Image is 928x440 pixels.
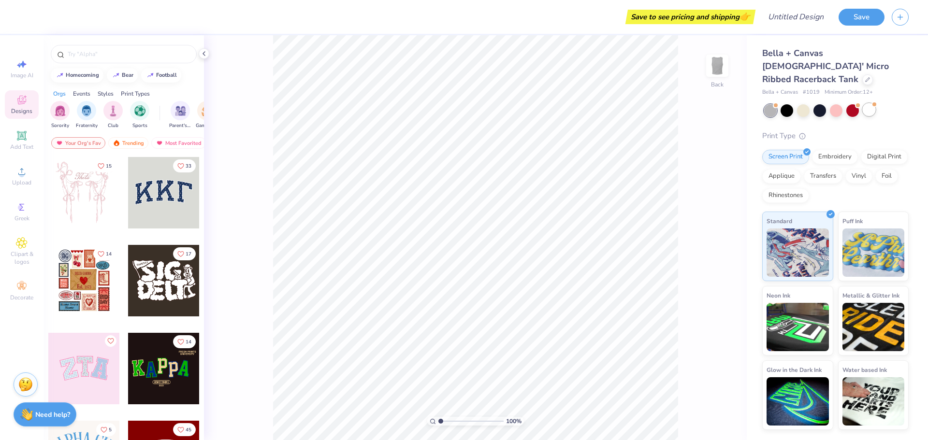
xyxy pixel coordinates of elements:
div: Applique [762,169,801,184]
div: Rhinestones [762,188,809,203]
div: Screen Print [762,150,809,164]
button: homecoming [51,68,103,83]
img: trend_line.gif [112,72,120,78]
img: Water based Ink [842,377,905,426]
span: 14 [186,340,191,344]
span: Greek [14,214,29,222]
div: homecoming [66,72,99,78]
img: Neon Ink [767,303,829,351]
span: 100 % [506,417,522,426]
div: Transfers [804,169,842,184]
span: Minimum Order: 12 + [825,88,873,97]
img: most_fav.gif [156,140,163,146]
img: Game Day Image [202,105,213,116]
img: Standard [767,228,829,277]
span: # 1019 [803,88,820,97]
span: 17 [186,252,191,256]
span: Metallic & Glitter Ink [842,290,899,300]
span: 5 [109,427,112,432]
span: Standard [767,216,792,226]
img: Fraternity Image [81,105,92,116]
div: Trending [108,137,148,149]
div: filter for Sports [130,101,149,129]
div: football [156,72,177,78]
span: Club [108,122,118,129]
button: Like [93,159,116,172]
div: Foil [875,169,898,184]
span: Upload [12,179,31,186]
span: Neon Ink [767,290,790,300]
span: 14 [106,252,112,256]
div: filter for Game Day [196,101,218,129]
span: Parent's Weekend [169,122,191,129]
button: Like [173,335,196,348]
button: Like [173,247,196,260]
div: Your Org's Fav [51,137,105,149]
span: Glow in the Dark Ink [767,365,822,375]
img: trend_line.gif [56,72,64,78]
span: Game Day [196,122,218,129]
div: Vinyl [845,169,872,184]
span: Bella + Canvas [DEMOGRAPHIC_DATA]' Micro Ribbed Racerback Tank [762,47,889,85]
img: trend_line.gif [146,72,154,78]
div: Back [711,80,724,89]
span: Fraternity [76,122,98,129]
button: filter button [103,101,123,129]
img: Club Image [108,105,118,116]
div: Print Types [121,89,150,98]
div: filter for Club [103,101,123,129]
div: Save to see pricing and shipping [628,10,753,24]
button: Like [173,423,196,436]
span: Sports [132,122,147,129]
span: 33 [186,164,191,169]
div: Styles [98,89,114,98]
button: filter button [169,101,191,129]
button: Like [93,247,116,260]
button: Like [96,423,116,436]
span: Bella + Canvas [762,88,798,97]
div: Orgs [53,89,66,98]
div: Most Favorited [151,137,206,149]
span: Puff Ink [842,216,863,226]
img: Back [708,56,727,75]
span: Designs [11,107,32,115]
img: Sports Image [134,105,145,116]
button: filter button [130,101,149,129]
strong: Need help? [35,410,70,419]
button: filter button [196,101,218,129]
span: Clipart & logos [5,250,39,266]
div: Print Type [762,130,909,142]
span: 👉 [739,11,750,22]
img: Puff Ink [842,228,905,277]
button: football [141,68,181,83]
img: trending.gif [113,140,120,146]
img: Sorority Image [55,105,66,116]
button: bear [107,68,138,83]
div: filter for Parent's Weekend [169,101,191,129]
img: Metallic & Glitter Ink [842,303,905,351]
span: Image AI [11,71,33,79]
button: filter button [50,101,70,129]
div: Embroidery [812,150,858,164]
span: 45 [186,427,191,432]
button: Like [173,159,196,172]
span: Sorority [51,122,69,129]
span: Decorate [10,294,33,301]
div: Events [73,89,90,98]
span: Add Text [10,143,33,151]
img: most_fav.gif [56,140,63,146]
div: bear [122,72,133,78]
button: filter button [76,101,98,129]
span: Water based Ink [842,365,887,375]
div: filter for Fraternity [76,101,98,129]
div: Digital Print [861,150,908,164]
div: filter for Sorority [50,101,70,129]
span: 15 [106,164,112,169]
img: Glow in the Dark Ink [767,377,829,426]
img: Parent's Weekend Image [175,105,186,116]
button: Like [105,335,116,347]
button: Save [839,9,884,26]
input: Try "Alpha" [67,49,190,59]
input: Untitled Design [760,7,831,27]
